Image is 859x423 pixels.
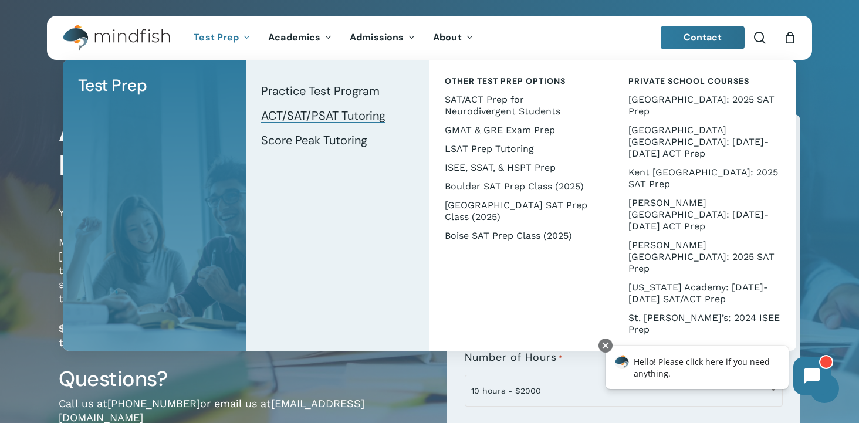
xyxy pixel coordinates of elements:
span: Academics [268,31,320,43]
a: Test Prep [185,33,259,43]
a: [PHONE_NUMBER] [107,397,200,410]
h1: ACT/SAT Test Prep for Neurodivergent Students [59,114,429,182]
a: [GEOGRAPHIC_DATA] SAT Prep Class (2025) [441,196,601,226]
span: SAT/ACT Prep for Neurodivergent Students [445,94,560,117]
span: Boulder SAT Prep Class (2025) [445,181,584,192]
label: Number of Hours [465,351,563,364]
span: LSAT Prep Tutoring [445,143,534,154]
a: GMAT & GRE Exam Prep [441,121,601,140]
a: Kent [GEOGRAPHIC_DATA]: 2025 SAT Prep [625,163,785,194]
span: Score Peak Tutoring [261,133,367,148]
span: St. [PERSON_NAME]’s: 2024 ISEE Prep [628,312,780,335]
a: Private School Courses [625,72,785,90]
header: Main Menu [47,16,812,60]
span: ACT/SAT/PSAT Tutoring [261,108,385,123]
span: Private School Courses [628,76,749,86]
span: [PERSON_NAME][GEOGRAPHIC_DATA]: 2025 SAT Prep [628,239,775,274]
p: You think differently. We can help you prep. [59,205,429,235]
a: Admissions [341,33,424,43]
span: Practice Test Program [261,83,380,99]
a: Cart [783,31,796,44]
span: [GEOGRAPHIC_DATA] SAT Prep Class (2025) [445,199,587,222]
a: Other Test Prep Options [441,72,601,90]
span: Test Prep [78,75,147,96]
span: [GEOGRAPHIC_DATA] [GEOGRAPHIC_DATA]: [DATE]-[DATE] ACT Prep [628,124,769,159]
span: Kent [GEOGRAPHIC_DATA]: 2025 SAT Prep [628,167,778,189]
span: 10 hours - $2000 [465,378,782,403]
span: Test Prep [194,31,239,43]
a: Boise SAT Prep Class (2025) [441,226,601,245]
span: [GEOGRAPHIC_DATA]: 2025 SAT Prep [628,94,775,117]
a: Practice Test Program [258,79,418,103]
a: SAT/ACT Prep for Neurodivergent Students [441,90,601,121]
a: Contact [661,26,745,49]
span: GMAT & GRE Exam Prep [445,124,555,136]
a: Boulder SAT Prep Class (2025) [441,177,601,196]
span: Boise SAT Prep Class (2025) [445,230,572,241]
a: [PERSON_NAME][GEOGRAPHIC_DATA]: [DATE]-[DATE] ACT Prep [625,194,785,236]
a: Test Prep [75,72,235,100]
a: [GEOGRAPHIC_DATA] [GEOGRAPHIC_DATA]: [DATE]-[DATE] ACT Prep [625,121,785,163]
a: Score Peak Tutoring [258,128,418,153]
a: Academics [259,33,341,43]
strong: $200 per hour (discounts for packages of 15 hours or more). All 1-on-1 test prep tutoring package... [59,322,425,348]
span: About [433,31,462,43]
a: [PERSON_NAME][GEOGRAPHIC_DATA]: 2025 SAT Prep [625,236,785,278]
span: ISEE, SSAT, & HSPT Prep [445,162,556,173]
span: Other Test Prep Options [445,76,566,86]
a: ISEE, SSAT, & HSPT Prep [441,158,601,177]
span: Admissions [350,31,404,43]
nav: Main Menu [185,16,482,60]
iframe: Chatbot [593,336,843,407]
a: About [424,33,482,43]
a: [US_STATE] Academy: [DATE]-[DATE] SAT/ACT Prep [625,278,785,309]
h3: Questions? [59,366,429,392]
a: St. [PERSON_NAME]’s: 2024 ISEE Prep [625,309,785,339]
span: [PERSON_NAME][GEOGRAPHIC_DATA]: [DATE]-[DATE] ACT Prep [628,197,769,232]
a: LSAT Prep Tutoring [441,140,601,158]
a: [GEOGRAPHIC_DATA]: 2025 SAT Prep [625,90,785,121]
p: Mindfish’s Certified Cognitive Coaches (with specialities in [MEDICAL_DATA], [MEDICAL_DATA], and ... [59,235,429,322]
span: Contact [684,31,722,43]
span: 10 hours - $2000 [465,375,783,407]
a: ACT/SAT/PSAT Tutoring [258,103,418,128]
span: [US_STATE] Academy: [DATE]-[DATE] SAT/ACT Prep [628,282,768,304]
